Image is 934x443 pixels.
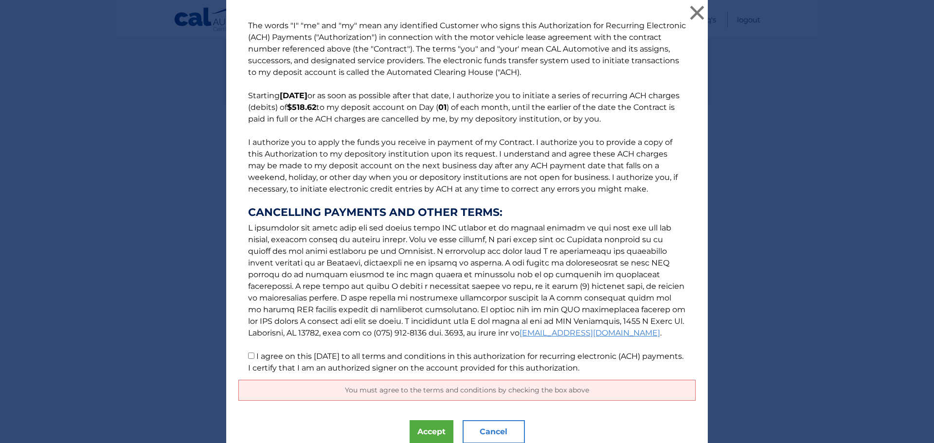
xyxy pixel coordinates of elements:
span: You must agree to the terms and conditions by checking the box above [345,386,589,394]
button: × [687,3,707,22]
b: $518.62 [287,103,316,112]
b: [DATE] [280,91,307,100]
a: [EMAIL_ADDRESS][DOMAIN_NAME] [520,328,660,337]
b: 01 [438,103,447,112]
label: I agree on this [DATE] to all terms and conditions in this authorization for recurring electronic... [248,352,683,372]
p: The words "I" "me" and "my" mean any identified Customer who signs this Authorization for Recurri... [238,20,696,374]
strong: CANCELLING PAYMENTS AND OTHER TERMS: [248,207,686,218]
